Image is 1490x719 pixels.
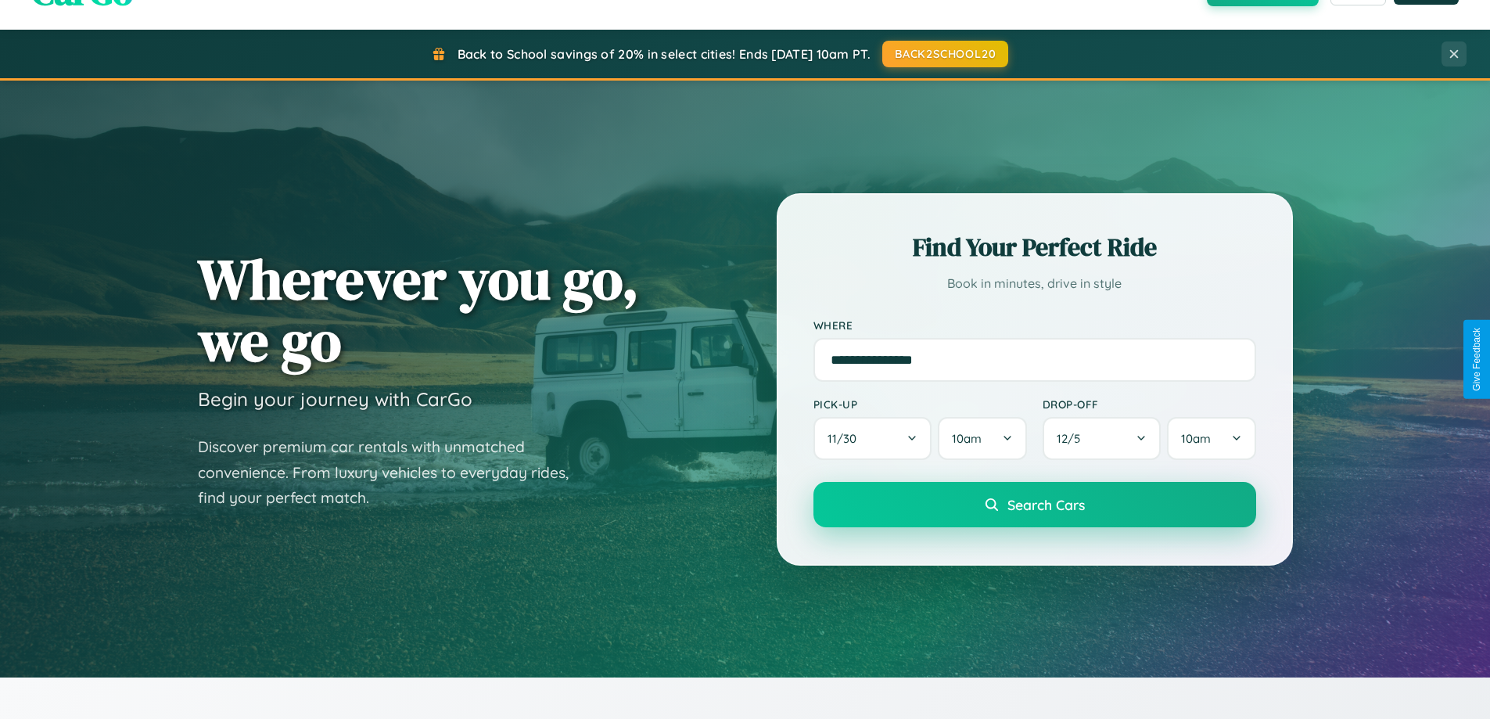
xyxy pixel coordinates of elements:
button: 10am [938,417,1026,460]
button: Search Cars [813,482,1256,527]
p: Book in minutes, drive in style [813,272,1256,295]
span: 11 / 30 [828,431,864,446]
p: Discover premium car rentals with unmatched convenience. From luxury vehicles to everyday rides, ... [198,434,589,511]
span: Back to School savings of 20% in select cities! Ends [DATE] 10am PT. [458,46,871,62]
button: 10am [1167,417,1255,460]
span: 10am [1181,431,1211,446]
button: 11/30 [813,417,932,460]
label: Where [813,318,1256,332]
h3: Begin your journey with CarGo [198,387,472,411]
span: 10am [952,431,982,446]
h2: Find Your Perfect Ride [813,230,1256,264]
div: Give Feedback [1471,328,1482,391]
h1: Wherever you go, we go [198,248,639,372]
label: Drop-off [1043,397,1256,411]
button: 12/5 [1043,417,1161,460]
span: Search Cars [1007,496,1085,513]
button: BACK2SCHOOL20 [882,41,1008,67]
label: Pick-up [813,397,1027,411]
span: 12 / 5 [1057,431,1088,446]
